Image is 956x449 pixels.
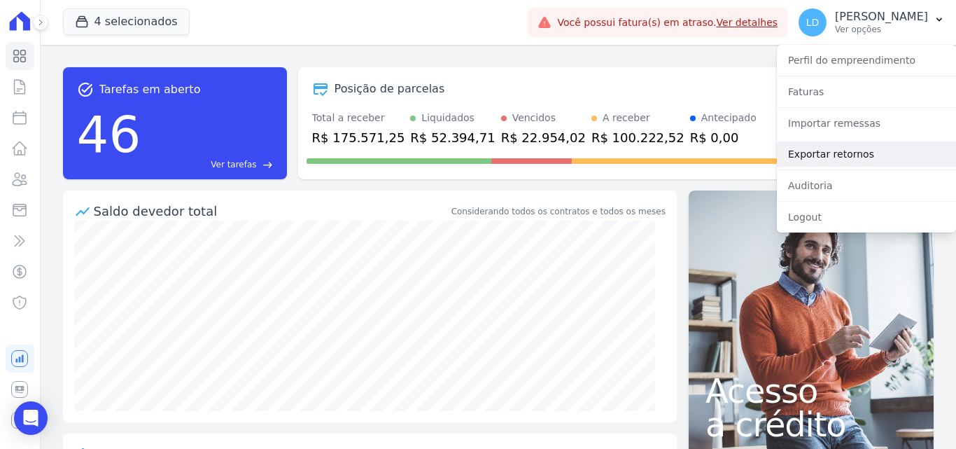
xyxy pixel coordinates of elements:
[701,111,757,125] div: Antecipado
[705,374,917,408] span: Acesso
[777,111,956,136] a: Importar remessas
[451,205,666,218] div: Considerando todos os contratos e todos os meses
[312,128,405,147] div: R$ 175.571,25
[63,8,190,35] button: 4 selecionados
[690,128,757,147] div: R$ 0,00
[77,81,94,98] span: task_alt
[410,128,495,147] div: R$ 52.394,71
[591,128,684,147] div: R$ 100.222,52
[835,24,928,35] p: Ver opções
[77,98,141,171] div: 46
[603,111,650,125] div: A receber
[94,202,449,221] div: Saldo devedor total
[421,111,475,125] div: Liquidados
[557,15,778,30] span: Você possui fatura(s) em atraso.
[835,10,928,24] p: [PERSON_NAME]
[787,3,956,42] button: LD [PERSON_NAME] Ver opções
[99,81,201,98] span: Tarefas em aberto
[777,48,956,73] a: Perfil do empreendimento
[717,17,778,28] a: Ver detalhes
[335,81,445,97] div: Posição de parcelas
[705,408,917,441] span: a crédito
[262,160,273,170] span: east
[777,205,956,230] a: Logout
[146,158,272,171] a: Ver tarefas east
[806,18,820,27] span: LD
[14,401,48,435] div: Open Intercom Messenger
[312,111,405,125] div: Total a receber
[512,111,556,125] div: Vencidos
[777,141,956,167] a: Exportar retornos
[211,158,256,171] span: Ver tarefas
[777,79,956,104] a: Faturas
[777,173,956,198] a: Auditoria
[501,128,586,147] div: R$ 22.954,02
